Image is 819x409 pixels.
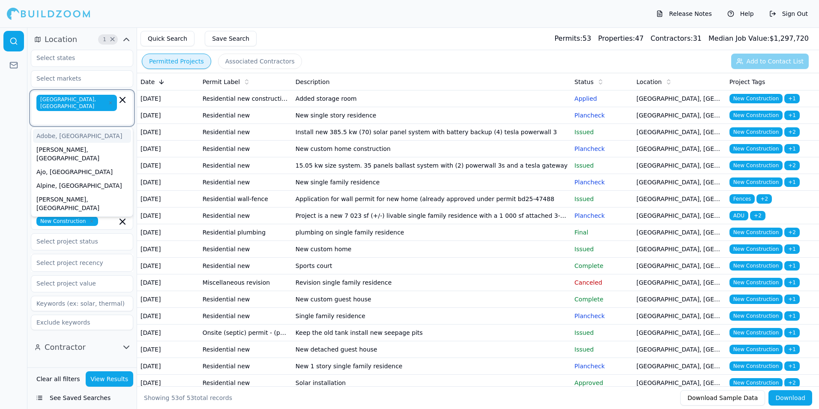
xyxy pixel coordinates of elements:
[292,107,571,124] td: New single story residence
[729,278,783,287] span: New Construction
[633,375,726,391] td: [GEOGRAPHIC_DATA], [GEOGRAPHIC_DATA]
[137,191,199,208] td: [DATE]
[574,94,630,103] p: Applied
[633,90,726,107] td: [GEOGRAPHIC_DATA], [GEOGRAPHIC_DATA]
[137,224,199,241] td: [DATE]
[633,107,726,124] td: [GEOGRAPHIC_DATA], [GEOGRAPHIC_DATA]
[205,31,257,46] button: Save Search
[137,375,199,391] td: [DATE]
[33,192,131,215] div: [PERSON_NAME], [GEOGRAPHIC_DATA]
[199,124,292,141] td: Residential new
[723,7,758,21] button: Help
[199,208,292,224] td: Residential new
[31,296,133,311] input: Keywords (ex: solar, thermal)
[768,390,812,406] button: Download
[574,178,630,186] p: Plancheck
[137,124,199,141] td: [DATE]
[199,191,292,208] td: Residential wall-fence
[574,278,630,287] p: Canceled
[140,78,155,86] span: Date
[574,78,594,86] span: Status
[140,31,194,46] button: Quick Search
[36,95,117,111] span: [GEOGRAPHIC_DATA], [GEOGRAPHIC_DATA]
[574,144,630,153] p: Plancheck
[574,345,630,354] p: Issued
[633,358,726,375] td: [GEOGRAPHIC_DATA], [GEOGRAPHIC_DATA]
[680,390,765,406] button: Download Sample Data
[31,33,133,46] button: Location1Clear Location filters
[137,107,199,124] td: [DATE]
[34,371,82,387] button: Clear all filters
[199,224,292,241] td: Residential plumbing
[137,90,199,107] td: [DATE]
[784,361,800,371] span: + 1
[137,358,199,375] td: [DATE]
[784,244,800,254] span: + 1
[31,234,122,249] input: Select project status
[31,340,133,354] button: Contractor
[199,107,292,124] td: Residential new
[784,94,800,103] span: + 1
[633,124,726,141] td: [GEOGRAPHIC_DATA], [GEOGRAPHIC_DATA]
[633,208,726,224] td: [GEOGRAPHIC_DATA], [GEOGRAPHIC_DATA]
[574,111,630,120] p: Plancheck
[33,143,131,165] div: [PERSON_NAME], [GEOGRAPHIC_DATA]
[142,54,211,69] button: Permitted Projects
[199,375,292,391] td: Residential new
[633,224,726,241] td: [GEOGRAPHIC_DATA], [GEOGRAPHIC_DATA]
[729,211,748,220] span: ADU
[633,308,726,325] td: [GEOGRAPHIC_DATA], [GEOGRAPHIC_DATA]
[729,311,783,321] span: New Construction
[199,308,292,325] td: Residential new
[633,157,726,174] td: [GEOGRAPHIC_DATA], [GEOGRAPHIC_DATA]
[199,258,292,274] td: Residential new
[218,54,302,69] button: Associated Contractors
[784,278,800,287] span: + 1
[784,261,800,271] span: + 1
[651,33,702,44] div: 31
[574,195,630,203] p: Issued
[598,34,635,42] span: Properties:
[784,127,800,137] span: + 2
[33,129,131,143] div: Adobe, [GEOGRAPHIC_DATA]
[633,258,726,274] td: [GEOGRAPHIC_DATA], [GEOGRAPHIC_DATA]
[729,378,783,388] span: New Construction
[784,345,800,354] span: + 1
[137,241,199,258] td: [DATE]
[31,276,122,291] input: Select project value
[784,144,800,153] span: + 1
[555,34,583,42] span: Permits:
[292,308,571,325] td: Single family residence
[651,34,693,42] span: Contractors:
[137,141,199,157] td: [DATE]
[574,211,630,220] p: Plancheck
[292,341,571,358] td: New detached guest house
[784,295,800,304] span: + 1
[137,291,199,308] td: [DATE]
[574,228,630,237] p: Final
[109,37,116,42] span: Clear Location filters
[784,328,800,337] span: + 1
[292,191,571,208] td: Application for wall permit for new home (already approved under permit bd25-47488
[31,71,122,86] input: Select markets
[31,50,122,66] input: Select states
[31,390,133,406] button: See Saved Searches
[137,325,199,341] td: [DATE]
[33,179,131,192] div: Alpine, [GEOGRAPHIC_DATA]
[137,341,199,358] td: [DATE]
[574,161,630,170] p: Issued
[199,358,292,375] td: Residential new
[633,341,726,358] td: [GEOGRAPHIC_DATA], [GEOGRAPHIC_DATA]
[574,128,630,136] p: Issued
[598,33,644,44] div: 47
[633,274,726,291] td: [GEOGRAPHIC_DATA], [GEOGRAPHIC_DATA]
[292,90,571,107] td: Added storage room
[784,161,800,170] span: + 2
[729,78,765,86] span: Project Tags
[729,161,783,170] span: New Construction
[100,35,109,44] span: 1
[292,258,571,274] td: Sports court
[784,311,800,321] span: + 1
[199,174,292,191] td: Residential new
[137,157,199,174] td: [DATE]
